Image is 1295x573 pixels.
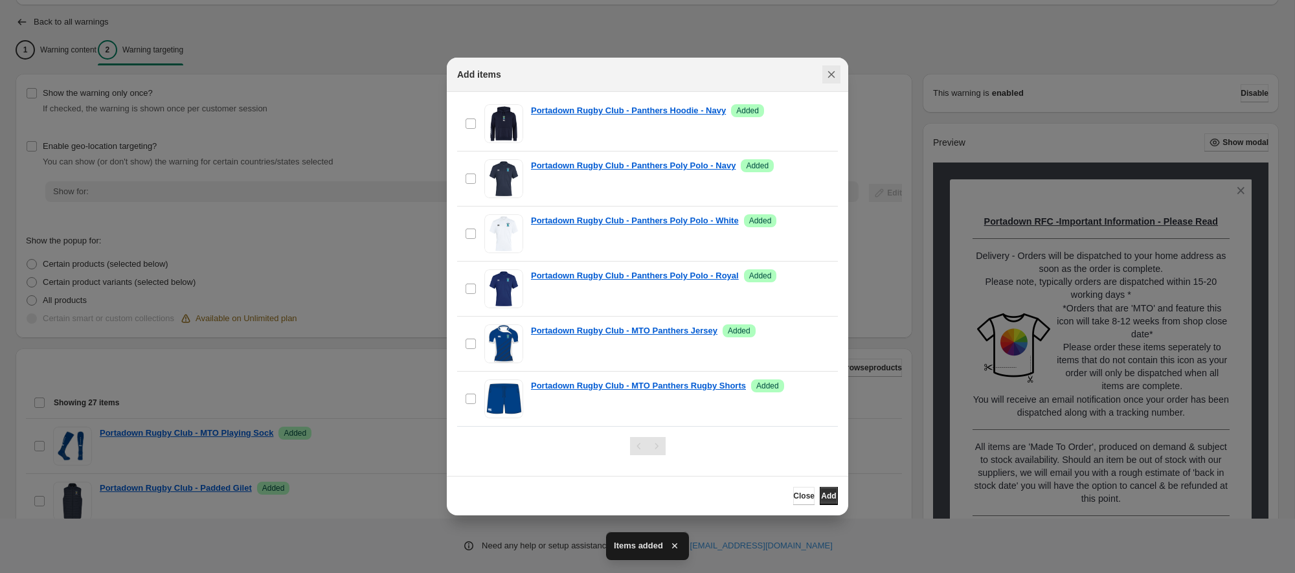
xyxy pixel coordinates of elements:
[728,326,750,336] span: Added
[484,159,523,198] img: Portadown Rugby Club - Panthers Poly Polo - Navy
[484,269,523,308] img: Portadown Rugby Club - Panthers Poly Polo - Royal
[749,216,772,226] span: Added
[484,324,523,363] img: Portadown Rugby Club - MTO Panthers Jersey
[531,379,746,392] a: Portadown Rugby Club - MTO Panthers Rugby Shorts
[736,106,759,116] span: Added
[820,487,838,505] button: Add
[531,159,736,172] a: Portadown Rugby Club - Panthers Poly Polo - Navy
[746,161,769,171] span: Added
[531,104,726,117] a: Portadown Rugby Club - Panthers Hoodie - Navy
[484,104,523,143] img: Portadown Rugby Club - Panthers Hoodie - Navy
[614,539,663,552] span: Items added
[821,491,836,501] span: Add
[457,68,501,81] h2: Add items
[531,214,739,227] a: Portadown Rugby Club - Panthers Poly Polo - White
[793,491,815,501] span: Close
[531,324,717,337] a: Portadown Rugby Club - MTO Panthers Jersey
[531,269,739,282] a: Portadown Rugby Club - Panthers Poly Polo - Royal
[749,271,772,281] span: Added
[630,437,666,455] nav: Pagination
[756,381,779,391] span: Added
[484,214,523,253] img: Portadown Rugby Club - Panthers Poly Polo - White
[793,487,815,505] button: Close
[822,65,840,84] button: Close
[484,379,523,418] img: Portadown Rugby Club - MTO Panthers Rugby Shorts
